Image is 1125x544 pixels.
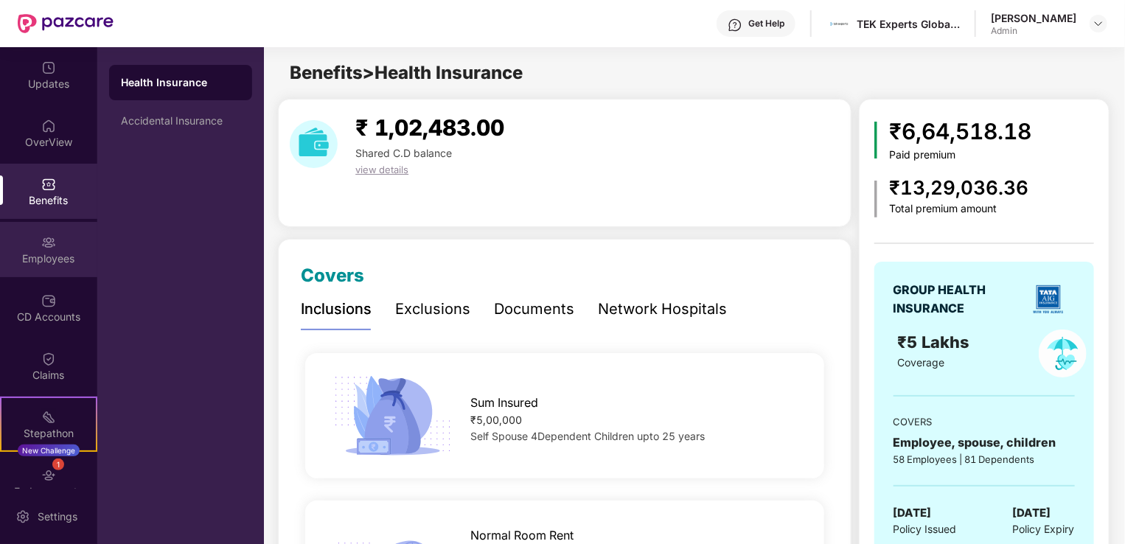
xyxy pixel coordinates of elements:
div: Total premium amount [889,203,1028,215]
img: svg+xml;base64,PHN2ZyBpZD0iRHJvcGRvd24tMzJ4MzIiIHhtbG5zPSJodHRwOi8vd3d3LnczLm9yZy8yMDAwL3N2ZyIgd2... [1093,18,1104,29]
div: Settings [33,509,82,524]
div: ₹13,29,036.36 [889,173,1028,203]
img: icon [329,372,456,460]
div: ₹6,64,518.18 [889,114,1031,149]
div: Inclusions [301,298,372,321]
img: svg+xml;base64,PHN2ZyBpZD0iU2V0dGluZy0yMHgyMCIgeG1sbnM9Imh0dHA6Ly93d3cudzMub3JnLzIwMDAvc3ZnIiB3aW... [15,509,30,524]
div: GROUP HEALTH INSURANCE [894,281,1023,318]
img: svg+xml;base64,PHN2ZyBpZD0iSGVscC0zMngzMiIgeG1sbnM9Imh0dHA6Ly93d3cudzMub3JnLzIwMDAvc3ZnIiB3aWR0aD... [728,18,742,32]
div: Health Insurance [121,75,240,90]
img: svg+xml;base64,PHN2ZyBpZD0iQ0RfQWNjb3VudHMiIGRhdGEtbmFtZT0iQ0QgQWNjb3VudHMiIHhtbG5zPSJodHRwOi8vd3... [41,293,56,308]
img: svg+xml;base64,PHN2ZyBpZD0iRW1wbG95ZWVzIiB4bWxucz0iaHR0cDovL3d3dy53My5vcmcvMjAwMC9zdmciIHdpZHRoPS... [41,235,56,250]
img: svg+xml;base64,PHN2ZyBpZD0iRW5kb3JzZW1lbnRzIiB4bWxucz0iaHR0cDovL3d3dy53My5vcmcvMjAwMC9zdmciIHdpZH... [41,468,56,483]
div: Paid premium [889,149,1031,161]
span: view details [355,164,408,175]
span: Sum Insured [470,394,538,412]
span: Policy Issued [894,521,957,537]
span: ₹ 1,02,483.00 [355,114,504,141]
div: 58 Employees | 81 Dependents [894,452,1075,467]
img: svg+xml;base64,PHN2ZyB4bWxucz0iaHR0cDovL3d3dy53My5vcmcvMjAwMC9zdmciIHdpZHRoPSIyMSIgaGVpZ2h0PSIyMC... [41,410,56,425]
div: Documents [494,298,574,321]
img: svg+xml;base64,PHN2ZyBpZD0iQmVuZWZpdHMiIHhtbG5zPSJodHRwOi8vd3d3LnczLm9yZy8yMDAwL3N2ZyIgd2lkdGg9Ij... [41,177,56,192]
div: Admin [991,25,1076,37]
img: svg+xml;base64,PHN2ZyBpZD0iVXBkYXRlZCIgeG1sbnM9Imh0dHA6Ly93d3cudzMub3JnLzIwMDAvc3ZnIiB3aWR0aD0iMj... [41,60,56,75]
span: Self Spouse 4Dependent Children upto 25 years [470,430,705,442]
div: 1 [52,458,64,470]
div: New Challenge [18,444,80,456]
span: Benefits > Health Insurance [290,62,523,83]
img: icon [874,181,878,217]
div: ₹5,00,000 [470,412,801,428]
img: policyIcon [1039,329,1087,377]
img: svg+xml;base64,PHN2ZyBpZD0iSG9tZSIgeG1sbnM9Imh0dHA6Ly93d3cudzMub3JnLzIwMDAvc3ZnIiB3aWR0aD0iMjAiIG... [41,119,56,133]
div: COVERS [894,414,1075,429]
img: icon [874,122,878,158]
img: Tek%20Experts%20logo%20(002)%20(002).png [829,13,850,35]
span: Covers [301,265,364,286]
div: [PERSON_NAME] [991,11,1076,25]
span: ₹5 Lakhs [897,332,974,352]
img: download [290,120,338,168]
div: Accidental Insurance [121,115,240,127]
span: [DATE] [894,504,932,522]
span: Coverage [897,356,944,369]
span: [DATE] [1013,504,1051,522]
img: insurerLogo [1027,278,1070,321]
img: New Pazcare Logo [18,14,114,33]
div: Get Help [748,18,784,29]
div: Stepathon [1,426,96,441]
div: Exclusions [395,298,470,321]
div: Network Hospitals [598,298,727,321]
img: svg+xml;base64,PHN2ZyBpZD0iQ2xhaW0iIHhtbG5zPSJodHRwOi8vd3d3LnczLm9yZy8yMDAwL3N2ZyIgd2lkdGg9IjIwIi... [41,352,56,366]
span: Shared C.D balance [355,147,452,159]
div: Employee, spouse, children [894,433,1075,452]
div: TEK Experts Global Limited [857,17,960,31]
span: Policy Expiry [1013,521,1075,537]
